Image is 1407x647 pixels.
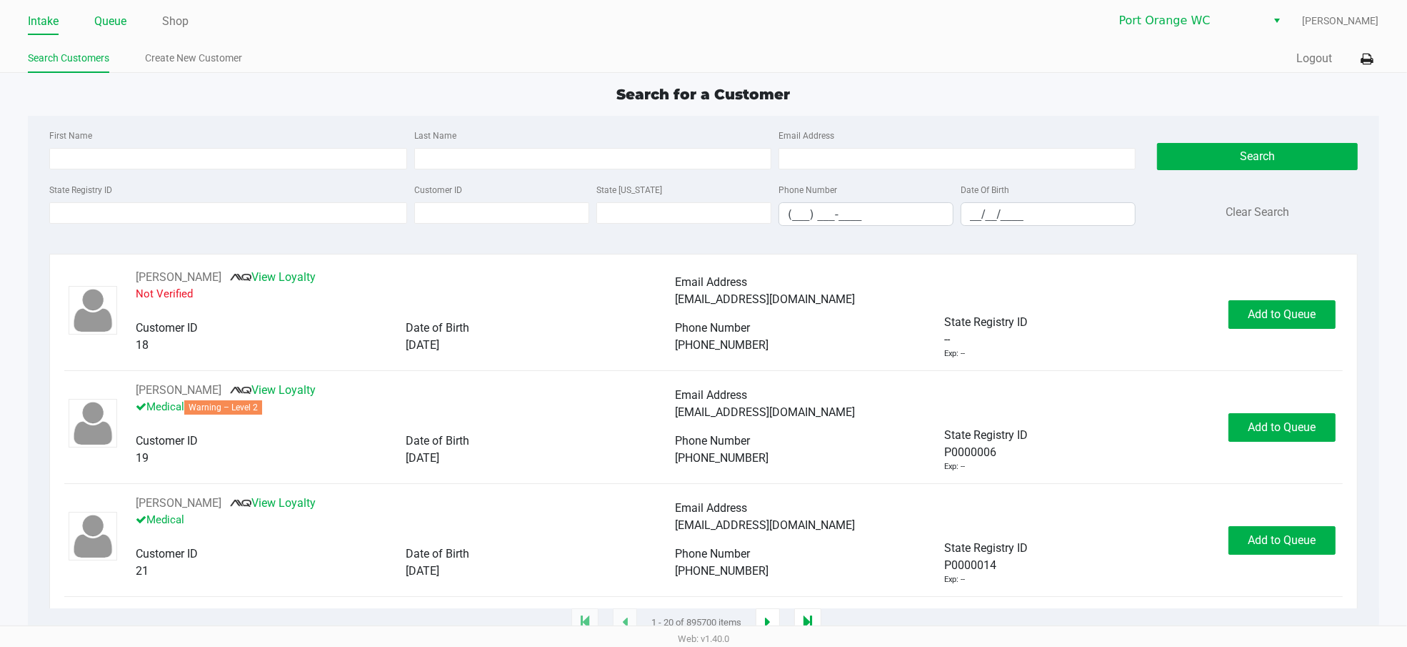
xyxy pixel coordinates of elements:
[617,86,791,103] span: Search for a Customer
[414,129,456,142] label: Last Name
[136,338,149,352] span: 18
[944,315,1028,329] span: State Registry ID
[49,184,112,197] label: State Registry ID
[675,564,768,578] span: [PHONE_NUMBER]
[1267,8,1288,34] button: Select
[406,451,439,465] span: [DATE]
[136,608,221,625] button: See customer info
[136,434,198,448] span: Customer ID
[230,383,316,397] a: View Loyalty
[1119,12,1258,29] span: Port Orange WC
[28,11,59,31] a: Intake
[675,321,750,335] span: Phone Number
[675,292,855,306] span: [EMAIL_ADDRESS][DOMAIN_NAME]
[136,564,149,578] span: 21
[230,496,316,510] a: View Loyalty
[613,608,637,637] app-submit-button: Previous
[571,608,599,637] app-submit-button: Move to first page
[675,451,768,465] span: [PHONE_NUMBER]
[944,574,965,586] div: Exp: --
[961,184,1009,197] label: Date Of Birth
[49,129,92,142] label: First Name
[136,547,198,560] span: Customer ID
[944,428,1028,442] span: State Registry ID
[675,547,750,560] span: Phone Number
[779,203,953,225] input: Format: (999) 999-9999
[1297,50,1333,67] button: Logout
[678,633,729,644] span: Web: v1.40.0
[1248,533,1316,547] span: Add to Queue
[136,451,149,465] span: 19
[794,608,821,637] app-submit-button: Move to last page
[406,434,469,448] span: Date of Birth
[675,275,747,289] span: Email Address
[406,564,439,578] span: [DATE]
[675,501,747,515] span: Email Address
[596,184,662,197] label: State [US_STATE]
[136,269,221,286] button: See customer info
[944,461,965,473] div: Exp: --
[136,495,221,512] button: See customer info
[136,382,221,399] button: See customer info
[1226,204,1289,221] button: Clear Search
[944,348,965,360] div: Exp: --
[778,184,837,197] label: Phone Number
[1248,307,1316,321] span: Add to Queue
[1157,143,1357,170] button: Search
[944,557,996,574] span: P0000014
[778,202,953,226] kendo-maskedtextbox: Format: (999) 999-9999
[184,400,262,415] span: Warning – Level 2
[675,405,855,419] span: [EMAIL_ADDRESS][DOMAIN_NAME]
[406,338,439,352] span: [DATE]
[145,49,242,67] a: Create New Customer
[1303,14,1379,29] span: [PERSON_NAME]
[136,399,675,415] p: Medical
[778,129,834,142] label: Email Address
[756,608,780,637] app-submit-button: Next
[28,49,109,67] a: Search Customers
[675,338,768,352] span: [PHONE_NUMBER]
[1228,526,1336,555] button: Add to Queue
[675,388,747,402] span: Email Address
[414,184,462,197] label: Customer ID
[651,616,741,630] span: 1 - 20 of 895700 items
[406,547,469,560] span: Date of Birth
[944,541,1028,555] span: State Registry ID
[94,11,126,31] a: Queue
[675,518,855,532] span: [EMAIL_ADDRESS][DOMAIN_NAME]
[136,512,675,528] p: Medical
[1248,420,1316,434] span: Add to Queue
[1228,413,1336,442] button: Add to Queue
[961,202,1136,226] kendo-maskedtextbox: Format: MM/DD/YYYY
[944,331,950,348] span: --
[961,203,1135,225] input: Format: MM/DD/YYYY
[944,444,996,461] span: P0000006
[230,270,316,284] a: View Loyalty
[136,321,198,335] span: Customer ID
[1228,300,1336,329] button: Add to Queue
[162,11,189,31] a: Shop
[406,321,469,335] span: Date of Birth
[675,434,750,448] span: Phone Number
[136,286,675,302] p: Not Verified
